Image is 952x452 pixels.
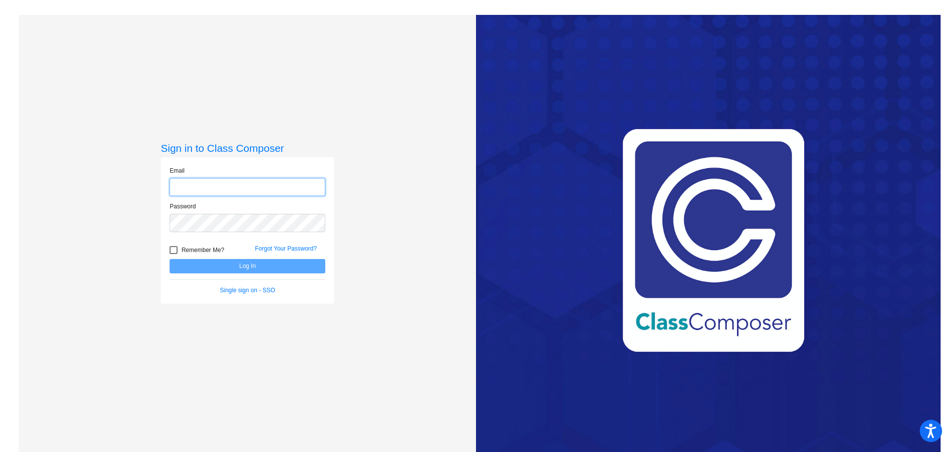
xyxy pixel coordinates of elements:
a: Forgot Your Password? [255,245,317,252]
span: Remember Me? [181,244,224,256]
label: Email [170,166,184,175]
a: Single sign on - SSO [220,287,275,294]
label: Password [170,202,196,211]
button: Log In [170,259,325,273]
h3: Sign in to Class Composer [161,142,334,154]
